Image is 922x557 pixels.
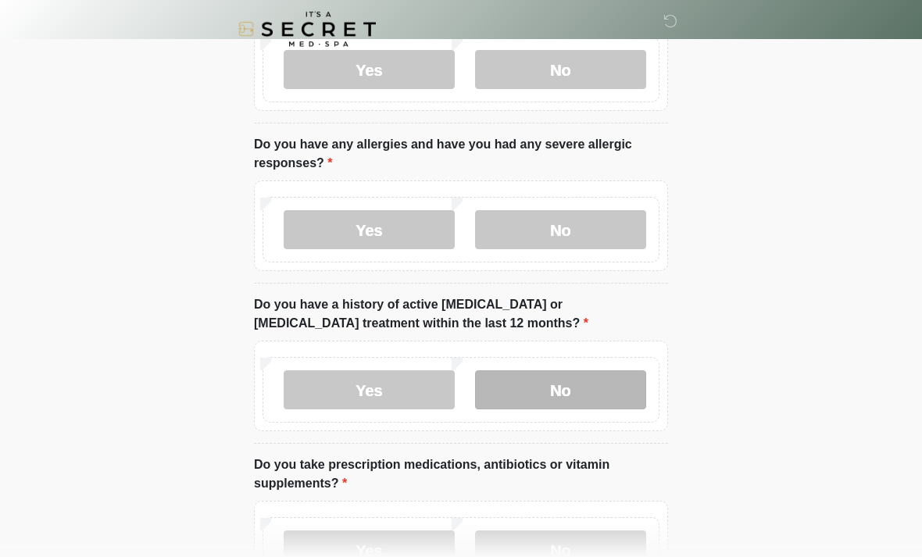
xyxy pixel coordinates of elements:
[475,211,646,250] label: No
[475,51,646,90] label: No
[475,371,646,410] label: No
[284,211,455,250] label: Yes
[284,371,455,410] label: Yes
[254,136,668,173] label: Do you have any allergies and have you had any severe allergic responses?
[254,296,668,334] label: Do you have a history of active [MEDICAL_DATA] or [MEDICAL_DATA] treatment within the last 12 mon...
[254,456,668,494] label: Do you take prescription medications, antibiotics or vitamin supplements?
[284,51,455,90] label: Yes
[238,12,376,47] img: It's A Secret Med Spa Logo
